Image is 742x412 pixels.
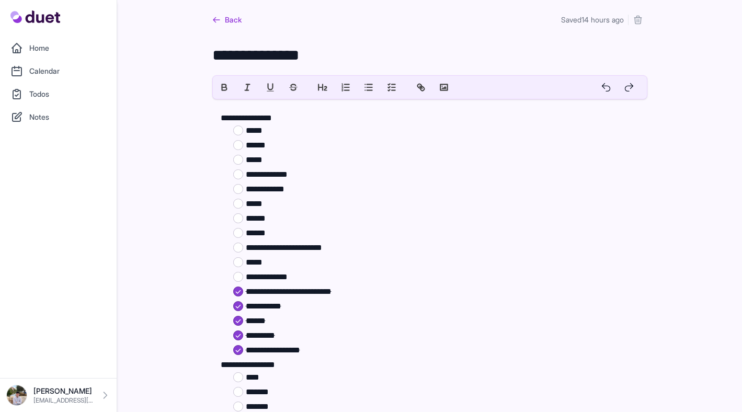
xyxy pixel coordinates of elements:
[33,396,94,405] p: [EMAIL_ADDRESS][DOMAIN_NAME]
[6,84,110,105] a: Todos
[212,10,242,29] a: Back
[334,76,357,99] button: list: ordered
[311,76,334,99] button: header: 2
[409,76,432,99] button: link
[380,76,403,99] button: list: check
[561,15,624,25] p: Saved
[213,76,236,99] button: bold
[6,61,110,82] a: Calendar
[236,76,259,99] button: italic
[6,385,27,406] img: IMG_0278.jpeg
[6,385,110,406] a: [PERSON_NAME] [EMAIL_ADDRESS][DOMAIN_NAME]
[282,76,305,99] button: strike
[259,76,282,99] button: underline
[618,76,641,99] button: redo
[581,15,624,24] time: 14 hours ago
[357,76,380,99] button: list: bullet
[6,107,110,128] a: Notes
[595,76,618,99] button: undo
[33,386,94,396] p: [PERSON_NAME]
[432,76,455,99] button: image
[6,38,110,59] a: Home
